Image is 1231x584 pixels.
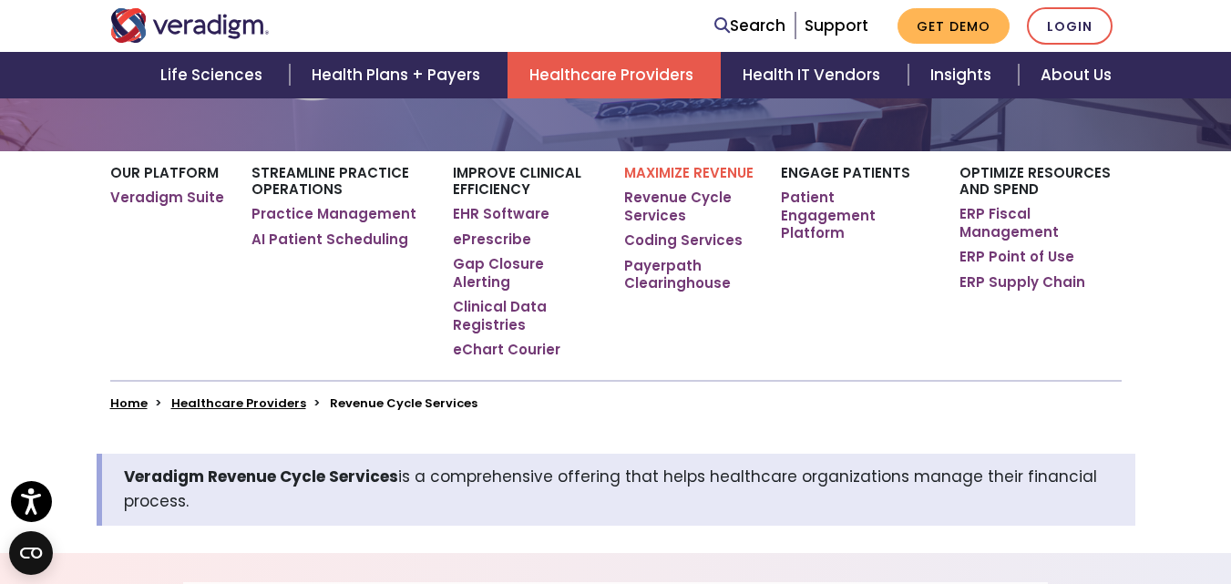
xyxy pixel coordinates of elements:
a: Practice Management [251,205,416,223]
a: ERP Supply Chain [959,273,1085,292]
a: Life Sciences [138,52,290,98]
a: Payerpath Clearinghouse [624,257,754,292]
a: Patient Engagement Platform [781,189,932,242]
a: EHR Software [453,205,549,223]
img: Veradigm logo [110,8,270,43]
a: AI Patient Scheduling [251,231,408,249]
button: Open CMP widget [9,531,53,575]
a: ePrescribe [453,231,531,249]
a: Get Demo [898,8,1010,44]
a: eChart Courier [453,341,560,359]
a: Support [805,15,868,36]
a: Gap Closure Alerting [453,255,598,291]
a: ERP Fiscal Management [959,205,1121,241]
a: ERP Point of Use [959,248,1074,266]
span: is a comprehensive offering that helps healthcare organizations manage their financial process. [124,466,1097,512]
a: Coding Services [624,231,743,250]
a: Login [1027,7,1113,45]
a: Healthcare Providers [508,52,721,98]
a: Insights [908,52,1019,98]
a: Healthcare Providers [171,394,306,412]
strong: Veradigm Revenue Cycle Services [124,466,398,487]
a: Revenue Cycle Services [624,189,754,224]
a: Health IT Vendors [721,52,908,98]
a: Clinical Data Registries [453,298,598,333]
a: Home [110,394,148,412]
a: Health Plans + Payers [290,52,508,98]
a: Search [714,14,785,38]
a: Veradigm Suite [110,189,224,207]
a: About Us [1019,52,1134,98]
